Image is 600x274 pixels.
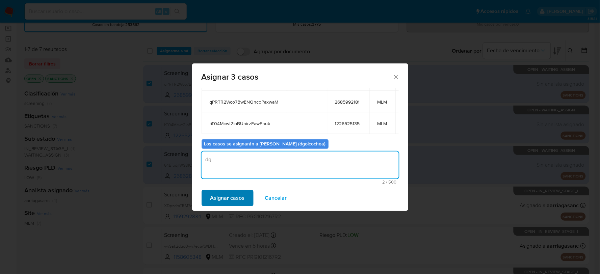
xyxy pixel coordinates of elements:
[202,73,393,81] span: Asignar 3 casos
[265,191,287,205] span: Cancelar
[210,99,279,105] span: qPRTR2Wco7BwENQncoPaxwaM
[210,120,279,127] span: bT04Mcwt2IoBUnirzEawFnuk
[204,180,397,184] span: Máximo 500 caracteres
[202,152,399,179] textarea: dg
[204,140,326,147] b: Los casos se asignarán a [PERSON_NAME] (dgoicochea)
[210,191,245,205] span: Asignar casos
[393,74,399,80] button: Cerrar ventana
[377,120,387,127] span: MLM
[377,99,387,105] span: MLM
[202,190,254,206] button: Asignar casos
[335,120,361,127] span: 1226525135
[256,190,296,206] button: Cancelar
[335,99,361,105] span: 2685992181
[192,63,408,211] div: assign-modal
